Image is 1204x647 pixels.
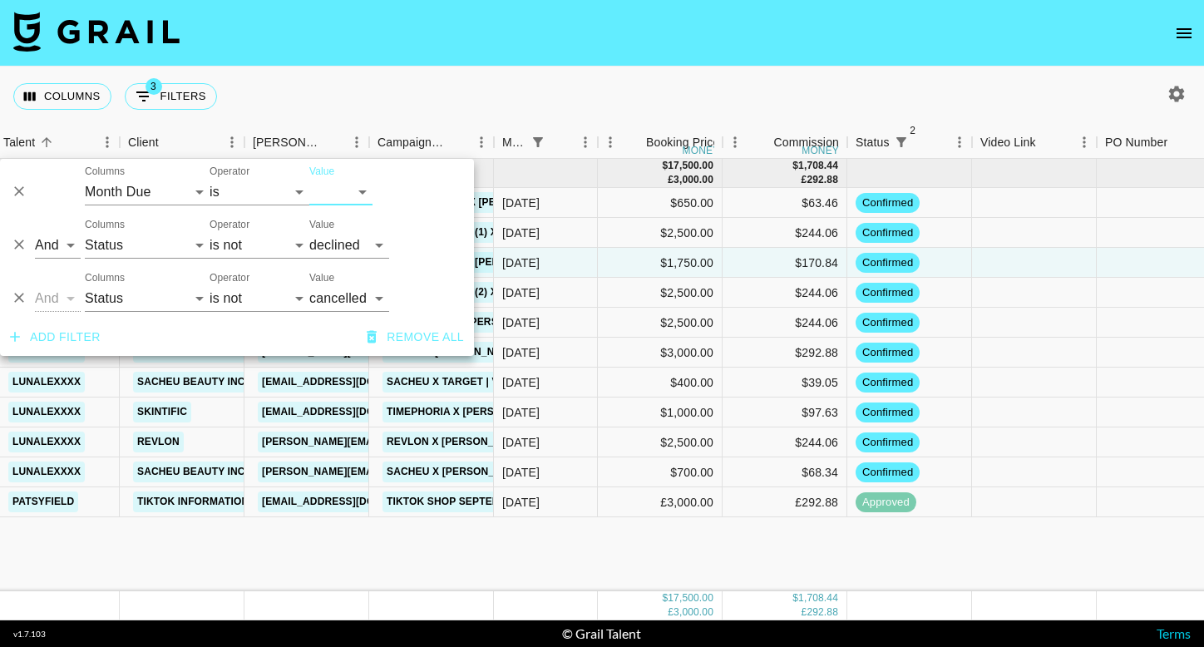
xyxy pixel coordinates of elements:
div: 292.88 [807,173,838,187]
label: Operator [210,271,249,285]
div: Video Link [980,126,1036,159]
span: confirmed [856,405,920,421]
a: Rada Cutlery x [PERSON_NAME] [382,192,568,213]
div: Status [847,126,972,159]
button: Menu [220,130,244,155]
a: [PERSON_NAME] (2) x [PERSON_NAME] [382,282,590,303]
a: [PERSON_NAME][EMAIL_ADDRESS][DOMAIN_NAME] [258,462,529,482]
a: SKINTIFIC [133,402,191,422]
div: $39.05 [723,368,847,398]
div: $400.00 [598,368,723,398]
div: Oct '25 [502,494,540,511]
div: Oct '25 [502,314,540,331]
span: confirmed [856,465,920,481]
button: Menu [598,130,623,155]
div: $170.84 [723,248,847,278]
div: 2 active filters [890,131,913,154]
button: Sort [913,131,936,154]
span: confirmed [856,345,920,361]
div: 292.88 [807,605,838,620]
button: Show filters [890,131,913,154]
div: Booker [244,126,369,159]
button: Sort [1167,131,1191,154]
a: Terms [1157,625,1191,641]
a: TikTok Shop September Promotion [GEOGRAPHIC_DATA] [382,491,703,512]
div: 1 active filter [526,131,550,154]
label: Value [309,271,334,285]
button: open drawer [1167,17,1201,50]
div: money [683,146,720,156]
span: confirmed [856,255,920,271]
div: $ [792,159,798,173]
div: $700.00 [598,457,723,487]
div: $68.34 [723,457,847,487]
a: patsyfield [8,491,78,512]
div: 17,500.00 [668,159,713,173]
div: Oct '25 [502,225,540,241]
button: Sort [623,131,646,154]
label: Value [309,218,334,232]
div: Oct '25 [502,464,540,481]
button: Menu [95,130,120,155]
label: Operator [210,165,249,179]
div: money [802,146,839,156]
span: confirmed [856,285,920,301]
div: $292.88 [723,338,847,368]
button: Menu [344,130,369,155]
button: Menu [1072,130,1097,155]
div: $ [792,591,798,605]
div: Video Link [972,126,1097,159]
button: Sort [321,131,344,154]
div: 17,500.00 [668,591,713,605]
label: Columns [85,165,125,179]
div: $1,750.00 [598,248,723,278]
div: Month Due [502,126,526,159]
div: Oct '25 [502,374,540,391]
div: $2,500.00 [598,308,723,338]
div: £ [668,605,674,620]
div: $97.63 [723,398,847,427]
a: Revlon [133,432,184,452]
a: [EMAIL_ADDRESS][DOMAIN_NAME] [258,402,444,422]
a: [PERSON_NAME][EMAIL_ADDRESS][PERSON_NAME][DOMAIN_NAME] [258,432,614,452]
div: Status [856,126,890,159]
div: $244.06 [723,218,847,248]
button: Menu [723,130,748,155]
button: Select columns [13,83,111,110]
div: 1,708.44 [798,591,838,605]
div: Campaign (Type) [377,126,446,159]
div: $650.00 [598,188,723,218]
button: Sort [550,131,573,154]
span: confirmed [856,195,920,211]
span: approved [856,495,916,511]
a: [EMAIL_ADDRESS][DOMAIN_NAME] [258,491,444,512]
div: 3,000.00 [674,605,713,620]
div: Oct '25 [502,434,540,451]
label: Operator [210,218,249,232]
a: Sacheu Beauty Inc. [133,462,252,482]
div: $2,500.00 [598,427,723,457]
div: 3,000.00 [674,173,713,187]
a: TikTok Information Technologies UK Limited [133,491,398,512]
div: © Grail Talent [562,625,641,642]
div: Oct '25 [502,344,540,361]
div: 1,708.44 [798,159,838,173]
a: REVLON x [PERSON_NAME] [382,432,531,452]
span: confirmed [856,225,920,241]
div: Campaign (Type) [369,126,494,159]
div: Commission [773,126,839,159]
div: £3,000.00 [598,487,723,517]
div: £292.88 [723,487,847,517]
button: Delete [7,285,32,310]
span: confirmed [856,435,920,451]
a: lunalexxxx [8,462,85,482]
a: lunalexxxx [8,402,85,422]
button: Show filters [125,83,217,110]
div: £ [802,173,807,187]
button: Sort [1036,131,1059,154]
a: Timephoria x [PERSON_NAME] [382,402,552,422]
div: $2,500.00 [598,218,723,248]
div: Client [128,126,159,159]
button: Menu [947,130,972,155]
div: $244.06 [723,308,847,338]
